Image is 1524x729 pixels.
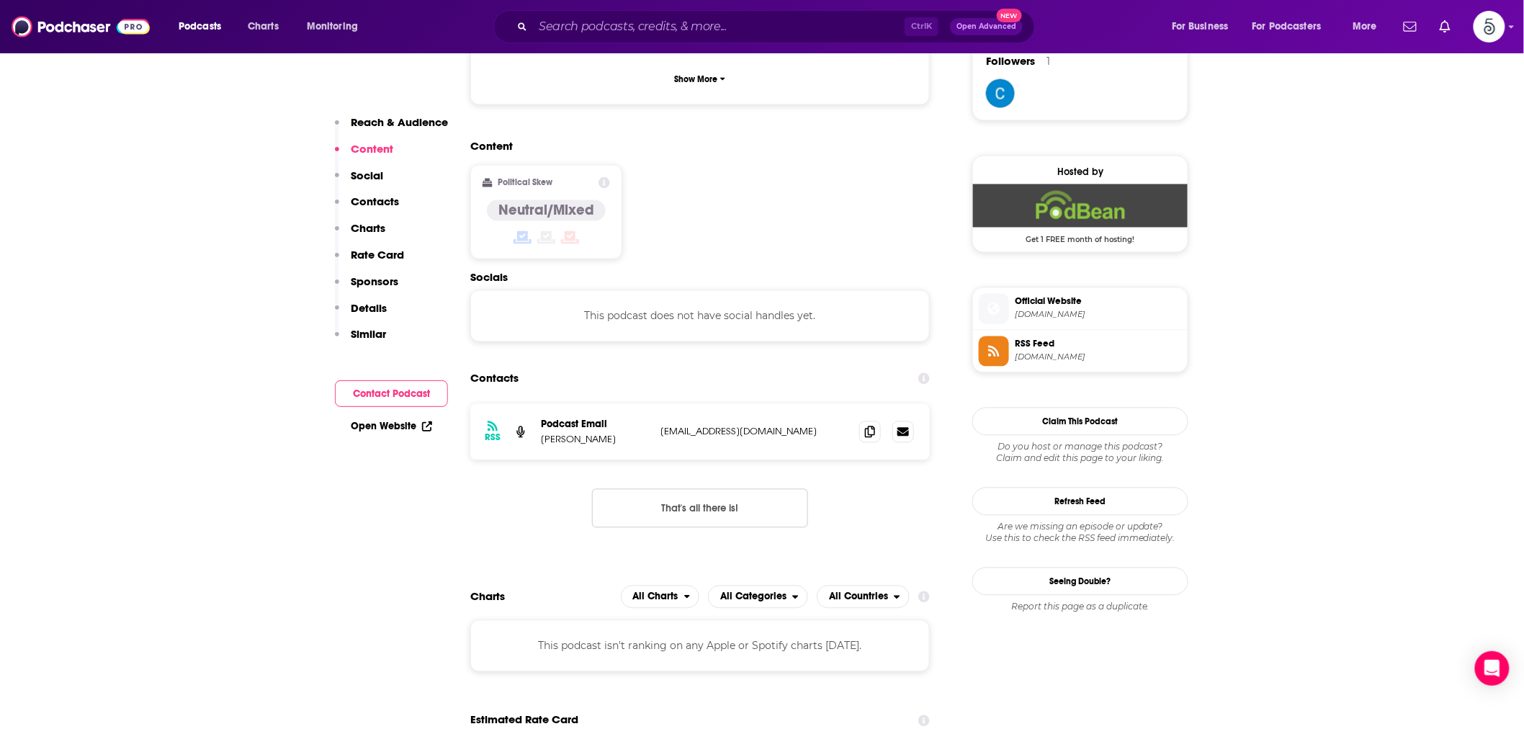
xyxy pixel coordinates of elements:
[179,17,221,37] span: Podcasts
[335,169,383,195] button: Social
[351,142,393,156] p: Content
[675,75,718,85] p: Show More
[351,115,448,129] p: Reach & Audience
[470,290,930,342] div: This podcast does not have social handles yet.
[1015,295,1182,308] span: Official Website
[1243,15,1343,38] button: open menu
[1353,17,1377,37] span: More
[297,15,377,38] button: open menu
[335,194,399,221] button: Contacts
[1474,11,1505,43] span: Logged in as Spiral5-G2
[335,274,398,301] button: Sponsors
[335,301,387,328] button: Details
[169,15,240,38] button: open menu
[973,166,1188,179] div: Hosted by
[470,590,505,604] h2: Charts
[973,184,1188,228] img: Podbean Deal: Get 1 FREE month of hosting!
[997,9,1023,22] span: New
[1046,55,1050,68] div: 1
[950,18,1023,35] button: Open AdvancedNew
[660,426,848,438] p: [EMAIL_ADDRESS][DOMAIN_NAME]
[470,620,930,672] div: This podcast isn't ranking on any Apple or Spotify charts [DATE].
[972,442,1188,453] span: Do you host or manage this podcast?
[498,178,553,188] h2: Political Skew
[1015,310,1182,321] span: oldchicksknow.podbean.com
[1398,14,1422,39] a: Show notifications dropdown
[498,202,594,220] h4: Neutral/Mixed
[351,169,383,182] p: Social
[972,568,1188,596] a: Seeing Double?
[470,271,930,285] h2: Socials
[720,592,786,602] span: All Categories
[979,294,1182,324] a: Official Website[DOMAIN_NAME]
[1015,338,1182,351] span: RSS Feed
[335,248,404,274] button: Rate Card
[972,442,1188,465] div: Claim and edit this page to your liking.
[1172,17,1229,37] span: For Business
[1162,15,1247,38] button: open menu
[708,586,808,609] button: open menu
[541,434,649,446] p: [PERSON_NAME]
[956,23,1016,30] span: Open Advanced
[12,13,150,40] img: Podchaser - Follow, Share and Rate Podcasts
[351,301,387,315] p: Details
[533,15,905,38] input: Search podcasts, credits, & more...
[817,586,910,609] h2: Countries
[335,115,448,142] button: Reach & Audience
[621,586,700,609] h2: Platforms
[335,142,393,169] button: Content
[1474,11,1505,43] button: Show profile menu
[238,15,287,38] a: Charts
[972,488,1188,516] button: Refresh Feed
[905,17,938,36] span: Ctrl K
[351,274,398,288] p: Sponsors
[351,248,404,261] p: Rate Card
[470,365,519,393] h2: Contacts
[973,228,1188,245] span: Get 1 FREE month of hosting!
[986,54,1035,68] span: Followers
[1252,17,1322,37] span: For Podcasters
[1434,14,1456,39] a: Show notifications dropdown
[972,408,1188,436] button: Claim This Podcast
[979,336,1182,367] a: RSS Feed[DOMAIN_NAME]
[335,221,385,248] button: Charts
[1343,15,1395,38] button: open menu
[986,79,1015,108] img: crystalinva1
[817,586,910,609] button: open menu
[972,601,1188,613] div: Report this page as a duplicate.
[973,184,1188,243] a: Podbean Deal: Get 1 FREE month of hosting!
[1015,352,1182,363] span: feed.podbean.com
[972,522,1188,545] div: Are we missing an episode or update? Use this to check the RSS feed immediately.
[621,586,700,609] button: open menu
[470,140,918,153] h2: Content
[335,327,386,354] button: Similar
[1475,651,1510,686] div: Open Intercom Messenger
[483,66,918,93] button: Show More
[1474,11,1505,43] img: User Profile
[507,10,1049,43] div: Search podcasts, credits, & more...
[541,419,649,431] p: Podcast Email
[248,17,279,37] span: Charts
[335,380,448,407] button: Contact Podcast
[351,221,385,235] p: Charts
[592,489,808,528] button: Nothing here.
[351,194,399,208] p: Contacts
[708,586,808,609] h2: Categories
[633,592,678,602] span: All Charts
[307,17,358,37] span: Monitoring
[829,592,888,602] span: All Countries
[351,327,386,341] p: Similar
[351,420,432,432] a: Open Website
[485,432,501,444] h3: RSS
